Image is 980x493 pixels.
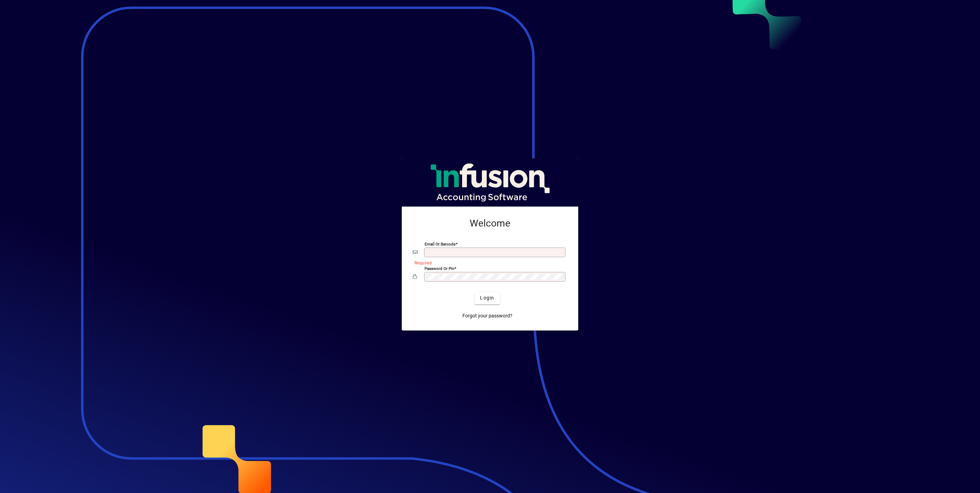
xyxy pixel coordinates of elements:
[425,241,456,246] mat-label: Email or Barcode
[462,312,512,319] span: Forgot your password?
[460,310,515,322] a: Forgot your password?
[415,259,562,266] mat-error: Required
[413,218,567,229] h2: Welcome
[480,294,494,302] span: Login
[474,292,500,304] button: Login
[425,266,454,271] mat-label: Password or Pin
